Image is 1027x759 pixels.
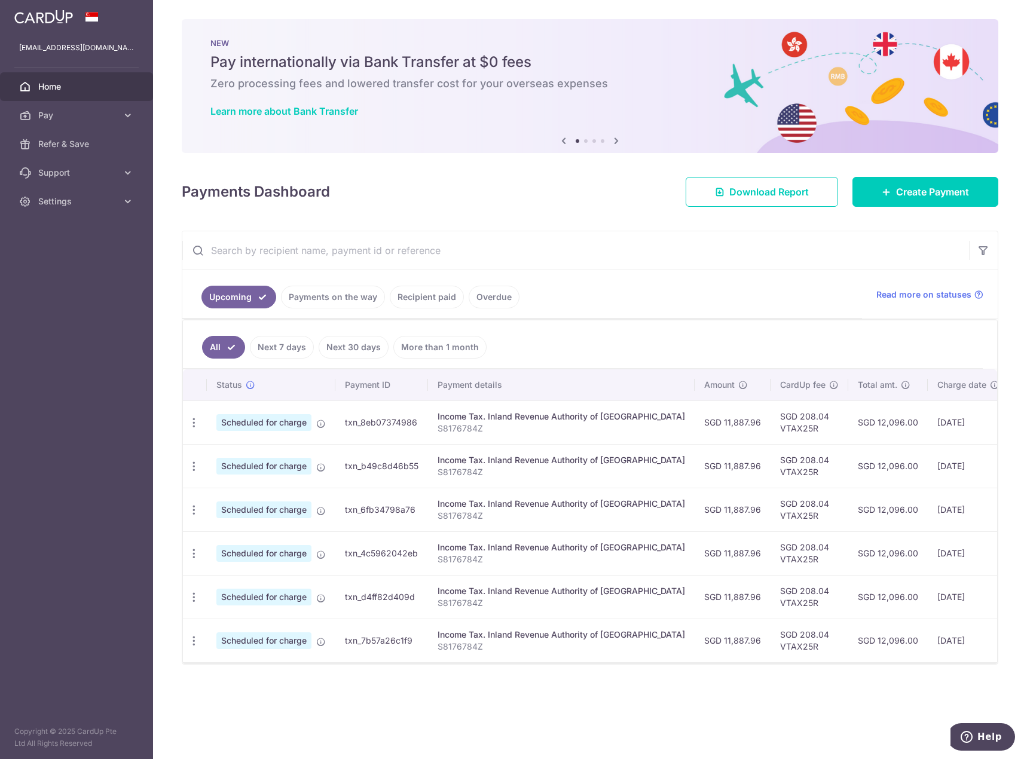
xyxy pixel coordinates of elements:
[848,400,928,444] td: SGD 12,096.00
[19,42,134,54] p: [EMAIL_ADDRESS][DOMAIN_NAME]
[438,541,685,553] div: Income Tax. Inland Revenue Authority of [GEOGRAPHIC_DATA]
[216,379,242,391] span: Status
[928,575,1009,619] td: [DATE]
[848,444,928,488] td: SGD 12,096.00
[210,76,970,91] h6: Zero processing fees and lowered transfer cost for your overseas expenses
[848,619,928,662] td: SGD 12,096.00
[771,575,848,619] td: SGD 208.04 VTAX25R
[438,641,685,653] p: S8176784Z
[928,619,1009,662] td: [DATE]
[38,138,117,150] span: Refer & Save
[852,177,998,207] a: Create Payment
[210,53,970,72] h5: Pay internationally via Bank Transfer at $0 fees
[202,336,245,359] a: All
[182,181,330,203] h4: Payments Dashboard
[928,488,1009,531] td: [DATE]
[937,379,986,391] span: Charge date
[335,369,428,400] th: Payment ID
[729,185,809,199] span: Download Report
[848,575,928,619] td: SGD 12,096.00
[695,444,771,488] td: SGD 11,887.96
[896,185,969,199] span: Create Payment
[14,10,73,24] img: CardUp
[438,553,685,565] p: S8176784Z
[438,629,685,641] div: Income Tax. Inland Revenue Authority of [GEOGRAPHIC_DATA]
[216,545,311,562] span: Scheduled for charge
[848,488,928,531] td: SGD 12,096.00
[438,466,685,478] p: S8176784Z
[335,531,428,575] td: txn_4c5962042eb
[281,286,385,308] a: Payments on the way
[695,488,771,531] td: SGD 11,887.96
[771,488,848,531] td: SGD 208.04 VTAX25R
[182,231,969,270] input: Search by recipient name, payment id or reference
[771,444,848,488] td: SGD 208.04 VTAX25R
[216,458,311,475] span: Scheduled for charge
[210,105,358,117] a: Learn more about Bank Transfer
[704,379,735,391] span: Amount
[695,575,771,619] td: SGD 11,887.96
[928,531,1009,575] td: [DATE]
[780,379,826,391] span: CardUp fee
[686,177,838,207] a: Download Report
[438,454,685,466] div: Income Tax. Inland Revenue Authority of [GEOGRAPHIC_DATA]
[438,597,685,609] p: S8176784Z
[771,619,848,662] td: SGD 208.04 VTAX25R
[438,585,685,597] div: Income Tax. Inland Revenue Authority of [GEOGRAPHIC_DATA]
[695,400,771,444] td: SGD 11,887.96
[438,510,685,522] p: S8176784Z
[695,531,771,575] td: SGD 11,887.96
[950,723,1015,753] iframe: Opens a widget where you can find more information
[469,286,519,308] a: Overdue
[319,336,389,359] a: Next 30 days
[335,619,428,662] td: txn_7b57a26c1f9
[438,498,685,510] div: Income Tax. Inland Revenue Authority of [GEOGRAPHIC_DATA]
[210,38,970,48] p: NEW
[250,336,314,359] a: Next 7 days
[38,109,117,121] span: Pay
[335,488,428,531] td: txn_6fb34798a76
[858,379,897,391] span: Total amt.
[393,336,487,359] a: More than 1 month
[771,400,848,444] td: SGD 208.04 VTAX25R
[876,289,971,301] span: Read more on statuses
[335,400,428,444] td: txn_8eb07374986
[216,414,311,431] span: Scheduled for charge
[695,619,771,662] td: SGD 11,887.96
[335,575,428,619] td: txn_d4ff82d409d
[216,632,311,649] span: Scheduled for charge
[201,286,276,308] a: Upcoming
[38,167,117,179] span: Support
[771,531,848,575] td: SGD 208.04 VTAX25R
[876,289,983,301] a: Read more on statuses
[438,423,685,434] p: S8176784Z
[38,195,117,207] span: Settings
[216,589,311,605] span: Scheduled for charge
[438,411,685,423] div: Income Tax. Inland Revenue Authority of [GEOGRAPHIC_DATA]
[216,501,311,518] span: Scheduled for charge
[848,531,928,575] td: SGD 12,096.00
[182,19,998,153] img: Bank transfer banner
[38,81,117,93] span: Home
[335,444,428,488] td: txn_b49c8d46b55
[928,400,1009,444] td: [DATE]
[928,444,1009,488] td: [DATE]
[390,286,464,308] a: Recipient paid
[428,369,695,400] th: Payment details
